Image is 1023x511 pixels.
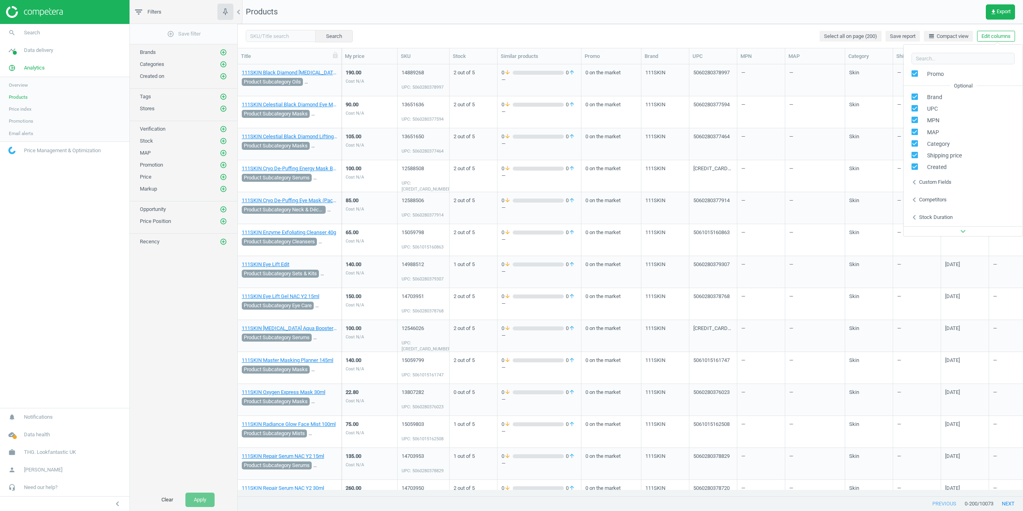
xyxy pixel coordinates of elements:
[24,147,101,154] span: Price Management & Optimization
[645,229,665,255] div: 111SKIN
[140,174,151,180] span: Price
[402,197,445,204] div: 12588506
[502,69,513,76] span: 0
[242,485,324,492] a: 111SKIN Repair Serum NAC Y2 30ml
[9,82,28,88] span: Overview
[242,293,319,300] a: 111SKIN Eye Lift Gel NAC Y2 15ml
[402,238,445,250] div: UPC: 5061015160863
[9,94,28,100] span: Products
[645,53,686,60] div: Brand
[789,69,841,76] div: —
[346,261,364,268] div: 140.00
[849,165,859,191] div: Skin
[324,270,393,278] span: Brand Submarket Prestige-Lux
[308,78,377,86] span: Brand Submarket Prestige-Lux
[945,229,960,255] div: [DATE]
[502,293,513,300] span: 0
[502,325,513,332] span: 0
[220,185,227,193] i: add_circle_outline
[504,261,511,268] i: arrow_downward
[897,289,937,319] div: —
[220,105,227,112] i: add_circle_outline
[923,70,944,78] span: Promo
[24,484,58,491] span: Need our help?
[219,72,227,80] button: add_circle_outline
[402,69,445,76] div: 14889268
[140,162,163,168] span: Promotion
[741,97,781,127] div: —
[502,229,513,236] span: 0
[402,270,445,282] div: UPC: 5060280379307
[402,206,445,218] div: UPC: 5060280377914
[502,133,513,140] span: 0
[346,101,364,108] div: 90.00
[741,161,781,191] div: —
[346,206,364,212] div: Cost N/A
[645,165,665,191] div: 111SKIN
[564,229,577,236] span: 0
[504,69,511,76] i: arrow_downward
[569,261,575,268] i: arrow_upward
[246,30,316,42] input: SKU/Title search
[645,101,665,127] div: 111SKIN
[923,117,939,124] span: MPN
[849,69,859,95] div: Skin
[346,197,364,204] div: 85.00
[958,227,968,236] i: expand_more
[234,7,243,17] i: chevron_left
[238,64,1023,490] div: grid
[564,69,577,76] span: 0
[454,65,493,95] div: 2 out of 5
[140,206,166,212] span: Opportunity
[315,142,384,150] span: Brand Submarket Prestige-Lux
[645,69,665,95] div: 111SKIN
[693,197,730,223] div: 5060280377914
[897,321,937,351] div: —
[220,61,227,68] i: add_circle_outline
[789,293,841,300] div: —
[820,31,882,42] button: Select all on page (200)
[504,229,511,236] i: arrow_downward
[564,197,577,204] span: 0
[402,133,445,140] div: 13651650
[402,165,445,172] div: 12588508
[402,142,445,154] div: UPC: 5060280377464
[346,133,364,140] div: 105.00
[113,499,122,509] i: chevron_left
[140,73,164,79] span: Created on
[923,140,950,148] span: Category
[585,129,637,159] div: 0 on the market
[140,126,165,132] span: Verification
[504,293,511,300] i: arrow_downward
[741,193,781,223] div: —
[502,197,513,204] span: 0
[569,69,575,76] i: arrow_upward
[140,105,155,111] span: Stores
[220,125,227,133] i: add_circle_outline
[242,261,289,268] a: 111SKIN Eye Lift Edit
[140,150,151,156] span: MAP
[346,229,364,236] div: 65.00
[244,174,310,182] span: Product Subcategory Serums
[849,261,859,287] div: Skin
[849,133,859,159] div: Skin
[167,30,201,38] span: Save filter
[219,205,227,213] button: add_circle_outline
[140,239,159,245] span: Recency
[244,142,308,150] span: Product Subcategory Masks
[945,261,960,287] div: [DATE]
[569,101,575,108] i: arrow_upward
[693,101,730,127] div: 5060280377594
[950,82,977,89] div: Optional
[993,497,1023,511] button: next
[986,4,1015,20] button: get_appExport
[244,270,317,278] span: Product Subcategory Sets & Kits
[502,165,513,172] span: 0
[9,130,33,137] span: Email alerts
[242,453,324,460] a: 111SKIN Repair Serum NAC Y2 15ml
[585,193,637,223] div: 0 on the market
[402,78,445,90] div: UPC: 5060280378997
[849,293,859,319] div: Skin
[244,110,308,118] span: Product Subcategory Masks
[219,48,227,56] button: add_circle_outline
